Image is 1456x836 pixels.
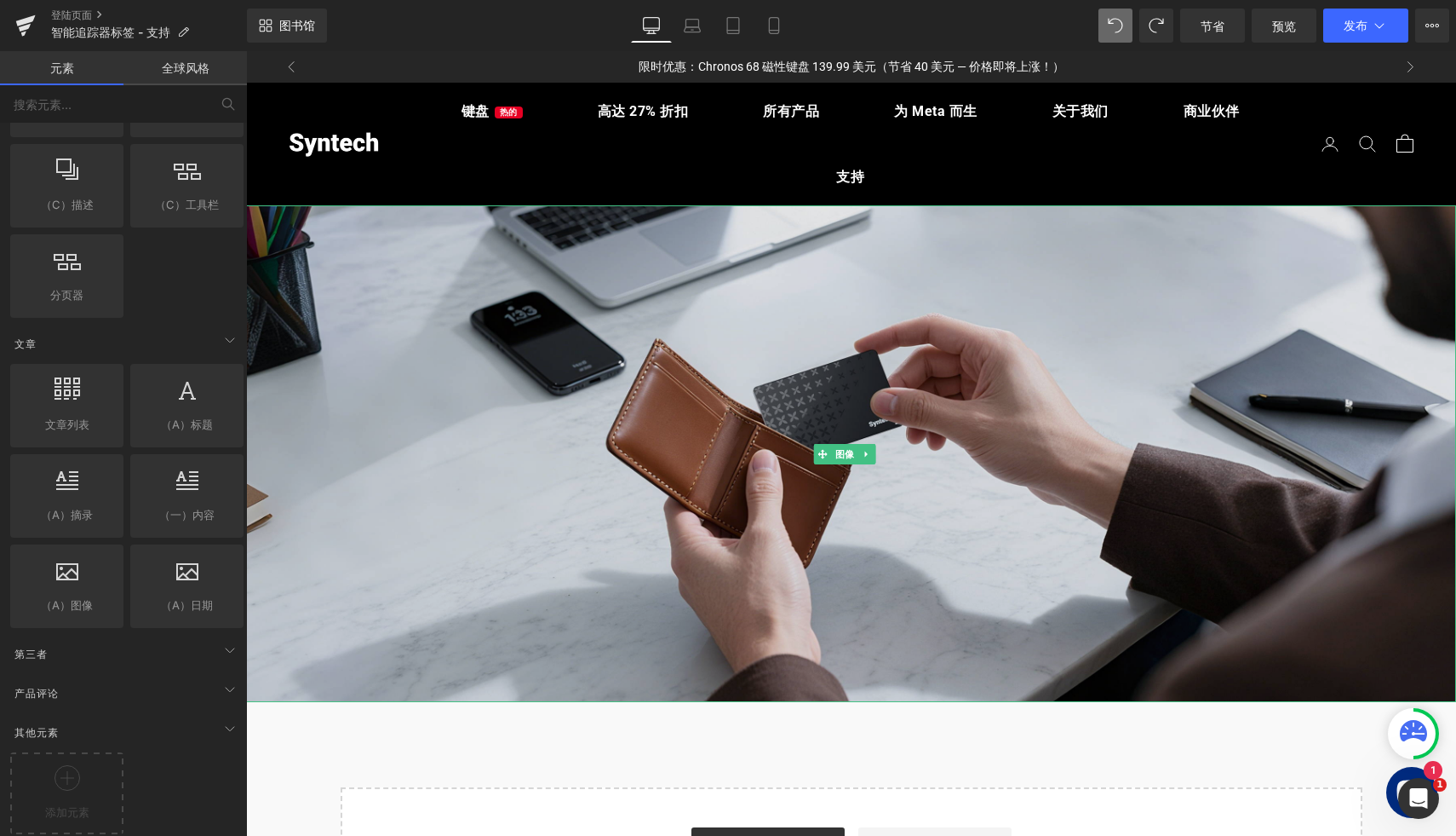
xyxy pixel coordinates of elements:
font: 登陆页面 [51,9,92,21]
a: 移动的 [754,9,794,43]
font: 其他元素 [14,726,59,739]
a: 展开/折叠 [611,393,629,413]
font: （C）描述 [41,198,94,211]
font: 分页器 [50,288,83,302]
font: （A）标题 [161,418,213,431]
font: 图像 [589,397,609,409]
a: 探索区块 [445,776,599,810]
nav: 主要导航 [169,32,1040,154]
font: （A）日期 [161,598,213,612]
a: 新图书馆 [247,9,327,43]
font: 商业伙伴 [937,52,994,68]
font: 限时优惠：Chronos 68 磁性键盘 139.99 美元（节省 40 美元 — 价格即将上涨！） [393,9,818,22]
button: 重做 [1139,9,1173,43]
font: 元素 [50,61,74,75]
font: 所有产品 [517,53,573,67]
font: 节省 [1201,19,1224,33]
font: 文章列表 [45,418,89,431]
a: 预览 [1252,9,1316,43]
font: 高达 27% 折扣 [352,52,443,68]
font: 预览 [1272,19,1296,33]
a: 添加单个部分 [612,776,765,810]
font: 产品评论 [14,687,59,700]
font: 图书馆 [279,18,315,32]
font: （A）图像 [41,598,93,612]
a: 高达 27% 折扣 [352,32,443,89]
font: 发布 [1344,18,1367,32]
font: 热的 [254,56,272,66]
font: 全球风格 [162,61,209,75]
font: 1 [1436,779,1443,790]
font: 第三者 [14,648,48,660]
font: 智能追踪器标签 - 支持 [51,25,170,39]
summary: 关于我们 [806,32,863,89]
a: 登陆页面 [51,9,247,22]
font: （A）摘录 [41,508,93,522]
iframe: 对讲机实时聊天 [1398,778,1439,819]
font: 文章 [14,337,37,350]
font: 支持 [590,118,618,133]
a: 药片 [713,9,754,43]
a: 为 Meta 而生 [648,32,731,89]
nav: 二级导航 [1074,83,1169,103]
font: （C）工具栏 [155,198,219,211]
summary: 所有产品 [517,32,573,89]
a: 笔记本电脑 [672,9,713,43]
button: 更多的 [1415,9,1449,43]
font: （一）内容 [159,508,215,522]
button: 撤消 [1098,9,1132,43]
a: 商业伙伴 [937,32,994,89]
font: 关于我们 [806,53,863,67]
button: 发布 [1323,9,1408,43]
font: 键盘 [215,53,244,67]
a: 桌面 [631,9,672,43]
summary: 键盘热的 [215,32,277,89]
font: 添加元素 [45,805,89,819]
summary: 支持 [590,97,618,154]
font: 为 Meta 而生 [648,52,731,68]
